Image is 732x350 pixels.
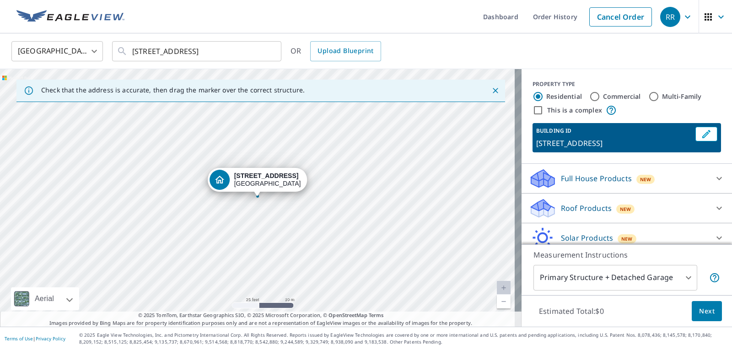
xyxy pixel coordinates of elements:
[208,168,307,196] div: Dropped pin, building 1, Residential property, 3208 N Avenida Republica De Cuba Tampa, FL 33605
[234,172,301,188] div: [GEOGRAPHIC_DATA]
[79,332,727,345] p: © 2025 Eagle View Technologies, Inc. and Pictometry International Corp. All Rights Reserved. Repo...
[533,80,721,88] div: PROPERTY TYPE
[620,205,631,213] span: New
[138,312,384,319] span: © 2025 TomTom, Earthstar Geographics SIO, © 2025 Microsoft Corporation, ©
[497,295,511,308] a: Current Level 20, Zoom Out
[291,41,381,61] div: OR
[11,287,79,310] div: Aerial
[41,86,305,94] p: Check that the address is accurate, then drag the marker over the correct structure.
[328,312,367,318] a: OpenStreetMap
[318,45,373,57] span: Upload Blueprint
[662,92,702,101] label: Multi-Family
[695,127,717,141] button: Edit building 1
[561,232,613,243] p: Solar Products
[32,287,57,310] div: Aerial
[234,172,299,179] strong: [STREET_ADDRESS]
[660,7,680,27] div: RR
[640,176,651,183] span: New
[310,41,381,61] a: Upload Blueprint
[529,227,725,249] div: Solar ProductsNew
[132,38,263,64] input: Search by address or latitude-longitude
[603,92,641,101] label: Commercial
[589,7,652,27] a: Cancel Order
[533,265,697,291] div: Primary Structure + Detached Garage
[5,336,65,341] p: |
[547,106,602,115] label: This is a complex
[11,38,103,64] div: [GEOGRAPHIC_DATA]
[369,312,384,318] a: Terms
[36,335,65,342] a: Privacy Policy
[699,306,715,317] span: Next
[529,167,725,189] div: Full House ProductsNew
[536,138,692,149] p: [STREET_ADDRESS]
[536,127,571,135] p: BUILDING ID
[692,301,722,322] button: Next
[533,249,720,260] p: Measurement Instructions
[561,203,612,214] p: Roof Products
[546,92,582,101] label: Residential
[621,235,633,242] span: New
[16,10,124,24] img: EV Logo
[561,173,632,184] p: Full House Products
[532,301,611,321] p: Estimated Total: $0
[490,85,501,97] button: Close
[497,281,511,295] a: Current Level 20, Zoom In Disabled
[529,197,725,219] div: Roof ProductsNew
[709,272,720,283] span: Your report will include the primary structure and a detached garage if one exists.
[5,335,33,342] a: Terms of Use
